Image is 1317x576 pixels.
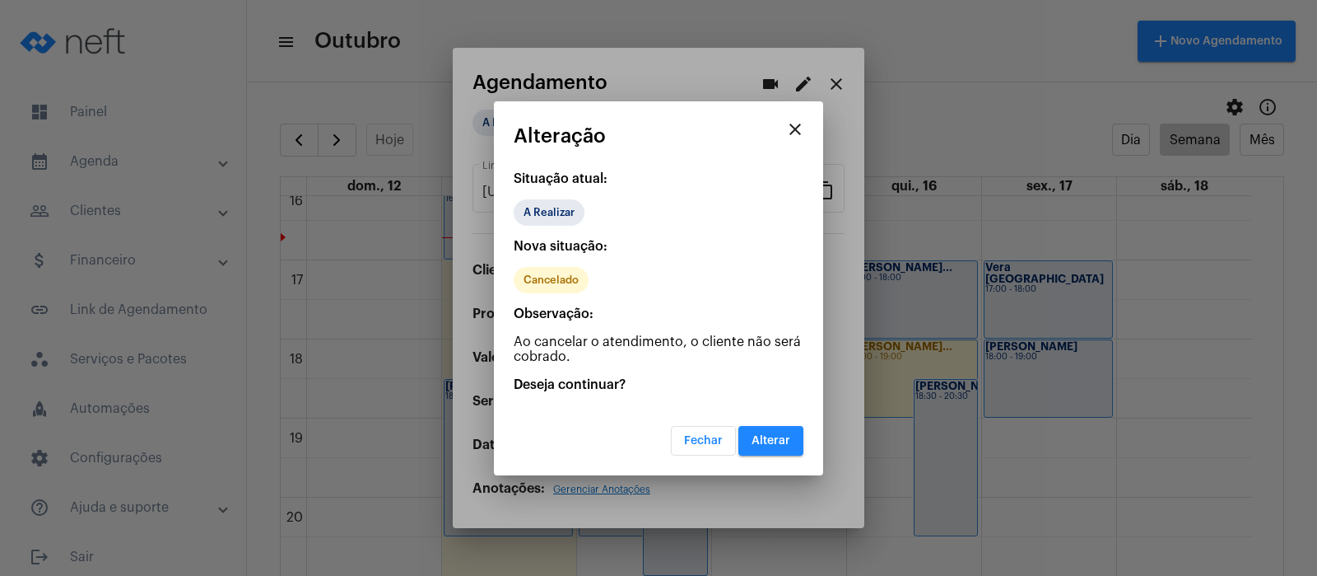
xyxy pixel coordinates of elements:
[514,125,606,147] span: Alteração
[514,239,803,254] p: Nova situação:
[514,267,589,293] mat-chip: Cancelado
[514,171,803,186] p: Situação atual:
[684,435,723,447] span: Fechar
[514,307,803,321] p: Observação:
[785,119,805,139] mat-icon: close
[514,199,584,226] mat-chip: A Realizar
[752,435,790,447] span: Alterar
[514,335,803,364] p: Ao cancelar o atendimento, o cliente não será cobrado.
[738,426,803,456] button: Alterar
[671,426,736,456] button: Fechar
[514,377,803,392] p: Deseja continuar?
